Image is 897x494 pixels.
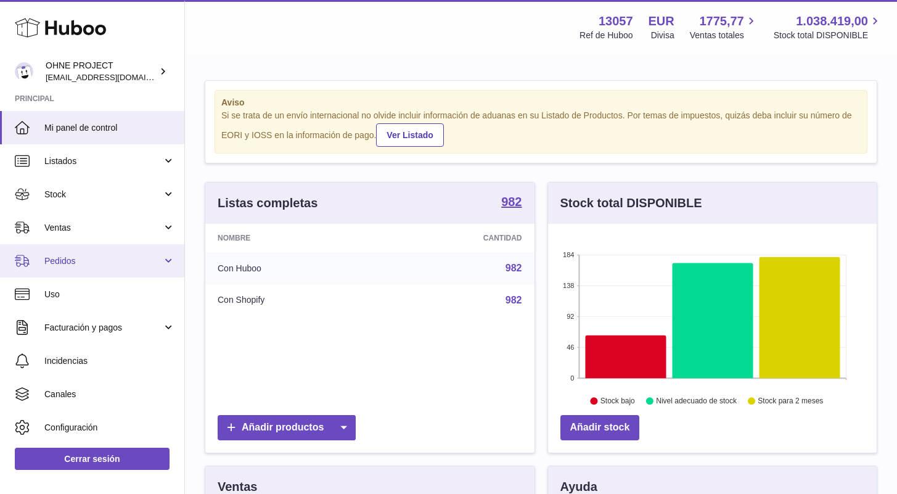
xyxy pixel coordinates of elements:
strong: Aviso [221,97,861,109]
div: Si se trata de un envío internacional no olvide incluir información de aduanas en su Listado de P... [221,110,861,147]
a: 1775,77 Ventas totales [690,13,758,41]
span: Ventas totales [690,30,758,41]
text: 138 [563,282,574,289]
text: 184 [563,251,574,258]
span: Pedidos [44,255,162,267]
strong: 982 [501,196,522,208]
a: Añadir productos [218,415,356,440]
img: support@ohneproject.com [15,62,33,81]
span: Incidencias [44,355,175,367]
h3: Listas completas [218,195,317,212]
a: Cerrar sesión [15,448,170,470]
td: Con Huboo [205,252,380,284]
a: Añadir stock [560,415,640,440]
span: 1775,77 [699,13,743,30]
span: Uso [44,289,175,300]
text: Stock bajo [600,397,634,405]
span: Canales [44,389,175,400]
span: Stock [44,189,162,200]
span: Configuración [44,422,175,434]
a: Ver Listado [376,123,443,147]
h3: Stock total DISPONIBLE [560,195,702,212]
span: 1.038.419,00 [796,13,868,30]
span: Facturación y pagos [44,322,162,334]
strong: 13057 [599,13,633,30]
span: [EMAIL_ADDRESS][DOMAIN_NAME] [46,72,181,82]
span: Ventas [44,222,162,234]
a: 982 [501,196,522,210]
div: Divisa [651,30,674,41]
text: 46 [567,344,574,351]
text: 92 [567,313,574,320]
span: Listados [44,155,162,167]
strong: EUR [649,13,674,30]
td: Con Shopify [205,284,380,316]
a: 982 [506,295,522,305]
text: 0 [570,374,574,382]
text: Stock para 2 meses [758,397,823,405]
a: 1.038.419,00 Stock total DISPONIBLE [774,13,882,41]
th: Nombre [205,224,380,252]
div: OHNE PROJECT [46,60,157,83]
text: Nivel adecuado de stock [656,397,737,405]
div: Ref de Huboo [580,30,633,41]
span: Mi panel de control [44,122,175,134]
span: Stock total DISPONIBLE [774,30,882,41]
a: 982 [506,263,522,273]
th: Cantidad [380,224,534,252]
